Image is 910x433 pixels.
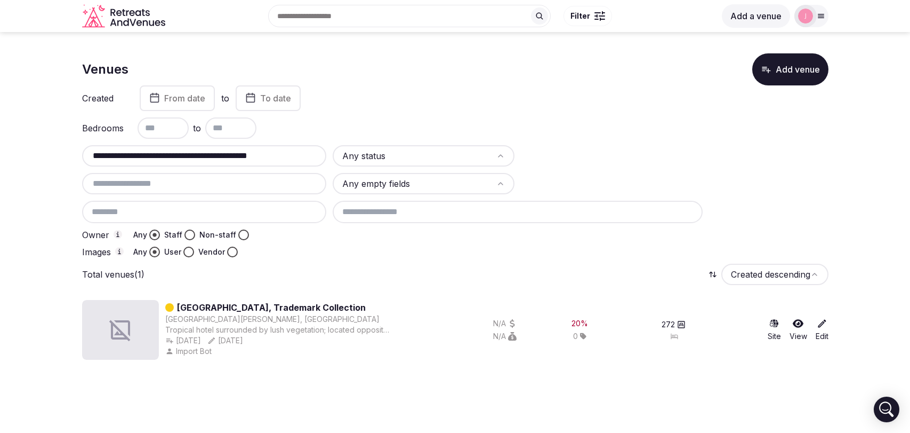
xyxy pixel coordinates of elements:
label: Any [133,230,147,240]
a: Edit [816,318,828,342]
img: jen-7867 [798,9,813,23]
button: From date [140,85,215,111]
label: User [164,247,181,257]
button: [GEOGRAPHIC_DATA][PERSON_NAME], [GEOGRAPHIC_DATA] [165,314,380,325]
button: 272 [662,319,686,330]
span: 0 [573,331,578,342]
div: Tropical hotel surrounded by lush vegetation; located opposite [GEOGRAPHIC_DATA], with views of t... [165,325,392,335]
button: Add venue [752,53,828,85]
label: Owner [82,230,125,240]
button: Add a venue [722,4,790,28]
a: Visit the homepage [82,4,167,28]
span: To date [260,93,291,104]
svg: Retreats and Venues company logo [82,4,167,28]
button: To date [236,85,301,111]
div: Open Intercom Messenger [874,397,899,422]
label: Vendor [198,247,225,257]
label: Created [82,94,125,103]
button: [DATE] [207,335,243,346]
label: Non-staff [199,230,236,240]
button: N/A [493,331,517,342]
button: 20% [571,318,588,329]
a: Site [768,318,781,342]
button: Import Bot [165,346,214,357]
label: Bedrooms [82,124,125,132]
div: 20 % [571,318,588,329]
h1: Venues [82,60,128,78]
a: View [790,318,807,342]
a: [GEOGRAPHIC_DATA], Trademark Collection [177,301,366,314]
button: Filter [563,6,612,26]
label: Any [133,247,147,257]
button: N/A [493,318,517,329]
label: Images [82,247,125,257]
button: Owner [114,230,122,239]
button: Images [115,247,124,256]
label: to [221,92,229,104]
button: [DATE] [165,335,201,346]
span: Filter [570,11,590,21]
span: 272 [662,319,675,330]
label: Staff [164,230,182,240]
p: Total venues (1) [82,269,144,280]
span: to [193,122,201,135]
a: Add a venue [722,11,790,21]
span: From date [164,93,205,104]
